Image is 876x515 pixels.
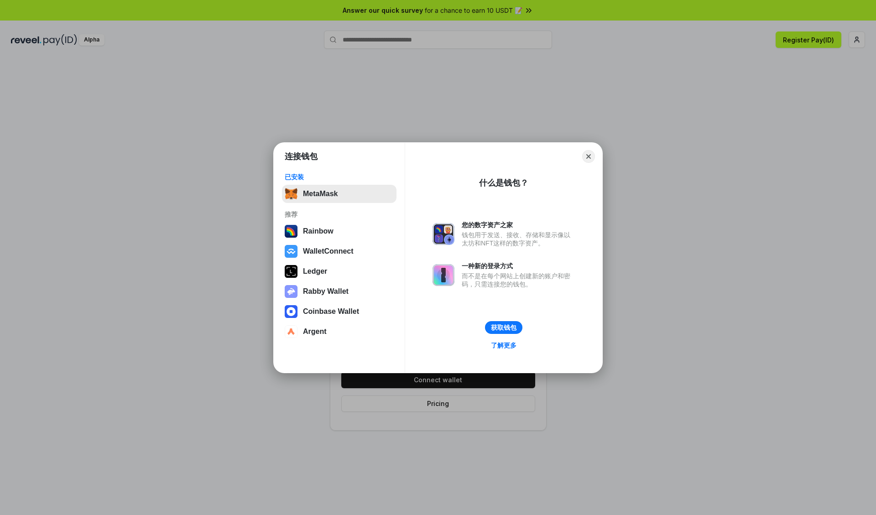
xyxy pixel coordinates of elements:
[282,222,396,240] button: Rainbow
[285,285,297,298] img: svg+xml,%3Csvg%20xmlns%3D%22http%3A%2F%2Fwww.w3.org%2F2000%2Fsvg%22%20fill%3D%22none%22%20viewBox...
[282,302,396,321] button: Coinbase Wallet
[303,247,354,255] div: WalletConnect
[285,187,297,200] img: svg+xml,%3Csvg%20fill%3D%22none%22%20height%3D%2233%22%20viewBox%3D%220%200%2035%2033%22%20width%...
[285,305,297,318] img: svg+xml,%3Csvg%20width%3D%2228%22%20height%3D%2228%22%20viewBox%3D%220%200%2028%2028%22%20fill%3D...
[303,190,338,198] div: MetaMask
[282,323,396,341] button: Argent
[485,321,522,334] button: 获取钱包
[433,223,454,245] img: svg+xml,%3Csvg%20xmlns%3D%22http%3A%2F%2Fwww.w3.org%2F2000%2Fsvg%22%20fill%3D%22none%22%20viewBox...
[282,185,396,203] button: MetaMask
[285,225,297,238] img: svg+xml,%3Csvg%20width%3D%22120%22%20height%3D%22120%22%20viewBox%3D%220%200%20120%20120%22%20fil...
[303,328,327,336] div: Argent
[303,267,327,276] div: Ledger
[479,177,528,188] div: 什么是钱包？
[462,262,575,270] div: 一种新的登录方式
[285,325,297,338] img: svg+xml,%3Csvg%20width%3D%2228%22%20height%3D%2228%22%20viewBox%3D%220%200%2028%2028%22%20fill%3D...
[285,265,297,278] img: svg+xml,%3Csvg%20xmlns%3D%22http%3A%2F%2Fwww.w3.org%2F2000%2Fsvg%22%20width%3D%2228%22%20height%3...
[462,272,575,288] div: 而不是在每个网站上创建新的账户和密码，只需连接您的钱包。
[285,173,394,181] div: 已安装
[462,221,575,229] div: 您的数字资产之家
[285,210,394,218] div: 推荐
[303,227,334,235] div: Rainbow
[282,242,396,260] button: WalletConnect
[462,231,575,247] div: 钱包用于发送、接收、存储和显示像以太坊和NFT这样的数字资产。
[303,307,359,316] div: Coinbase Wallet
[485,339,522,351] a: 了解更多
[303,287,349,296] div: Rabby Wallet
[285,245,297,258] img: svg+xml,%3Csvg%20width%3D%2228%22%20height%3D%2228%22%20viewBox%3D%220%200%2028%2028%22%20fill%3D...
[491,323,516,332] div: 获取钱包
[285,151,318,162] h1: 连接钱包
[491,341,516,349] div: 了解更多
[582,150,595,163] button: Close
[433,264,454,286] img: svg+xml,%3Csvg%20xmlns%3D%22http%3A%2F%2Fwww.w3.org%2F2000%2Fsvg%22%20fill%3D%22none%22%20viewBox...
[282,282,396,301] button: Rabby Wallet
[282,262,396,281] button: Ledger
